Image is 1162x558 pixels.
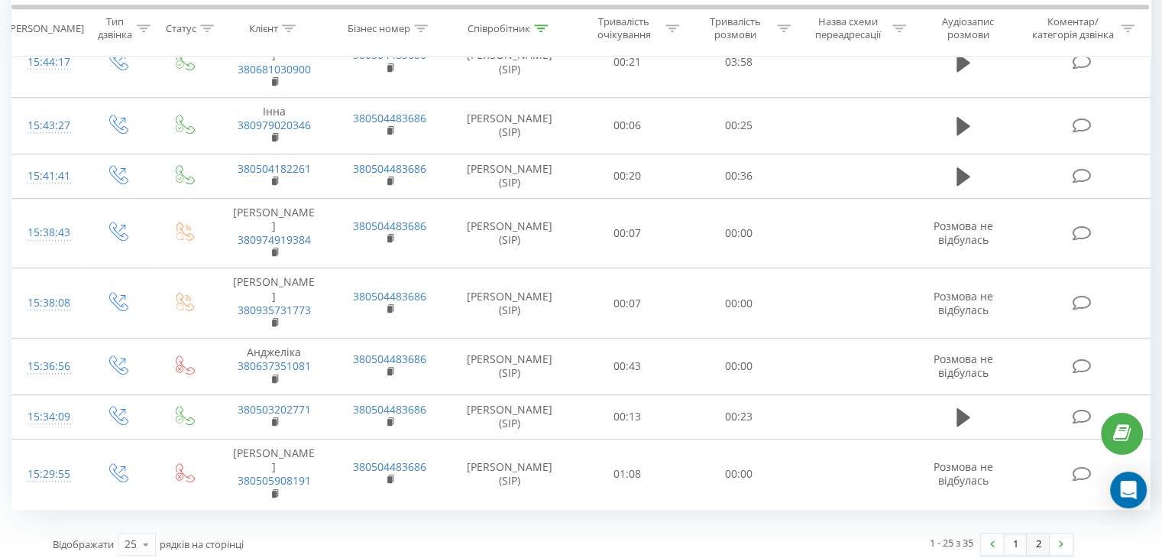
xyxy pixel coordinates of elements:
[28,161,68,191] div: 15:41:41
[238,402,311,417] a: 380503202771
[924,16,1013,42] div: Аудіозапис розмови
[7,22,84,35] div: [PERSON_NAME]
[53,537,114,551] span: Відображати
[572,339,683,395] td: 00:43
[683,439,794,509] td: 00:00
[216,28,332,98] td: [PERSON_NAME]
[572,394,683,439] td: 00:13
[683,339,794,395] td: 00:00
[28,459,68,489] div: 15:29:55
[448,339,572,395] td: [PERSON_NAME] (SIP)
[216,97,332,154] td: Інна
[238,303,311,317] a: 380935731773
[683,154,794,198] td: 00:36
[683,198,794,268] td: 00:00
[930,535,973,550] div: 1 - 25 з 35
[28,288,68,318] div: 15:38:08
[160,537,244,551] span: рядків на сторінці
[125,537,137,552] div: 25
[448,439,572,509] td: [PERSON_NAME] (SIP)
[586,16,662,42] div: Тривалість очікування
[28,402,68,432] div: 15:34:09
[572,268,683,339] td: 00:07
[238,232,311,247] a: 380974919384
[216,339,332,395] td: Анджеліка
[166,22,196,35] div: Статус
[353,352,426,366] a: 380504483686
[448,154,572,198] td: [PERSON_NAME] (SIP)
[353,111,426,125] a: 380504483686
[572,154,683,198] td: 00:20
[934,352,993,380] span: Розмова не відбулась
[1028,16,1117,42] div: Коментар/категорія дзвінка
[238,358,311,373] a: 380637351081
[683,394,794,439] td: 00:23
[216,268,332,339] td: [PERSON_NAME]
[249,22,278,35] div: Клієнт
[1110,472,1147,508] div: Open Intercom Messenger
[448,268,572,339] td: [PERSON_NAME] (SIP)
[683,28,794,98] td: 03:58
[28,352,68,381] div: 15:36:56
[96,16,132,42] div: Тип дзвінка
[353,402,426,417] a: 380504483686
[238,161,311,176] a: 380504182261
[353,219,426,233] a: 380504483686
[353,161,426,176] a: 380504483686
[238,118,311,132] a: 380979020346
[216,198,332,268] td: [PERSON_NAME]
[448,97,572,154] td: [PERSON_NAME] (SIP)
[238,62,311,76] a: 380681030900
[448,394,572,439] td: [PERSON_NAME] (SIP)
[28,111,68,141] div: 15:43:27
[572,439,683,509] td: 01:08
[28,47,68,77] div: 15:44:17
[28,218,68,248] div: 15:38:43
[683,268,794,339] td: 00:00
[934,219,993,247] span: Розмова не відбулась
[934,289,993,317] span: Розмова не відбулась
[572,97,683,154] td: 00:06
[1027,534,1050,555] a: 2
[216,439,332,509] td: [PERSON_NAME]
[934,459,993,488] span: Розмова не відбулась
[572,28,683,98] td: 00:21
[697,16,773,42] div: Тривалість розмови
[468,22,530,35] div: Співробітник
[238,473,311,488] a: 380505908191
[572,198,683,268] td: 00:07
[448,198,572,268] td: [PERSON_NAME] (SIP)
[1004,534,1027,555] a: 1
[353,459,426,474] a: 380504483686
[448,28,572,98] td: [PERSON_NAME] (SIP)
[808,16,888,42] div: Назва схеми переадресації
[683,97,794,154] td: 00:25
[348,22,410,35] div: Бізнес номер
[353,289,426,303] a: 380504483686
